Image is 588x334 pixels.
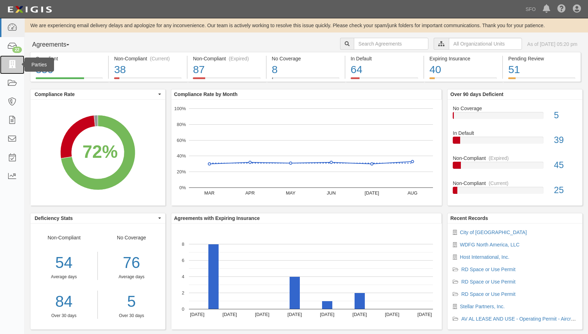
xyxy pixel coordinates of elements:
[557,5,566,13] i: Help Center - Complianz
[364,190,379,196] text: [DATE]
[103,291,160,313] a: 5
[30,100,165,205] svg: A chart.
[351,55,418,62] div: In Default
[171,100,442,205] svg: A chart.
[103,252,160,274] div: 76
[109,77,187,83] a: Non-Compliant(Current)38
[489,155,509,162] div: (Expired)
[30,234,98,319] div: Non-Compliant
[150,55,170,62] div: (Current)
[245,190,255,196] text: APR
[461,267,515,272] a: RD Space or Use Permit
[453,130,577,155] a: In Default39
[12,47,22,53] div: 22
[345,77,423,83] a: In Default64
[103,274,160,280] div: Average days
[188,77,266,83] a: Non-Compliant(Expired)87
[30,77,108,83] a: Compliant350
[25,22,588,29] div: We are experiencing email delivery delays and apologize for any inconvenience. Our team is active...
[352,312,367,317] text: [DATE]
[182,290,184,296] text: 2
[447,130,582,137] div: In Default
[193,62,260,77] div: 87
[460,229,527,235] a: City of [GEOGRAPHIC_DATA]
[177,122,186,127] text: 80%
[24,58,54,72] div: Parties
[30,274,97,280] div: Average days
[460,254,509,260] a: Host International, Inc.
[447,155,582,162] div: Non-Compliant
[549,184,582,197] div: 25
[177,169,186,174] text: 20%
[272,55,339,62] div: No Coverage
[351,62,418,77] div: 64
[385,312,399,317] text: [DATE]
[171,223,442,329] svg: A chart.
[204,190,214,196] text: MAR
[36,62,103,77] div: 350
[30,38,83,52] button: Agreements
[190,312,204,317] text: [DATE]
[449,38,522,50] input: All Organizational Units
[461,279,515,285] a: RD Space or Use Permit
[461,291,515,297] a: RD Space or Use Permit
[447,105,582,112] div: No Coverage
[255,312,269,317] text: [DATE]
[5,3,54,16] img: logo-5460c22ac91f19d4615b14bd174203de0afe785f0fc80cf4dbbc73dc1793850b.png
[193,55,260,62] div: Non-Compliant (Expired)
[114,62,182,77] div: 38
[429,55,497,62] div: Expiring Insurance
[489,180,509,187] div: (Current)
[114,55,182,62] div: Non-Compliant (Current)
[327,190,335,196] text: JUN
[508,55,575,62] div: Pending Review
[354,38,428,50] input: Search Agreements
[36,55,103,62] div: Compliant
[508,62,575,77] div: 51
[177,137,186,143] text: 60%
[453,105,577,130] a: No Coverage5
[82,139,118,165] div: 72%
[453,180,577,199] a: Non-Compliant(Current)25
[30,252,97,274] div: 54
[182,258,184,263] text: 6
[429,62,497,77] div: 40
[460,242,519,247] a: WDFG North America, LLC
[182,306,184,312] text: 0
[549,159,582,172] div: 45
[35,215,156,222] span: Deficiency Stats
[549,109,582,122] div: 5
[182,241,184,247] text: 8
[450,215,488,221] b: Recent Records
[460,304,505,309] a: Stellar Partners, Inc.
[174,91,238,97] b: Compliance Rate by Month
[30,213,165,223] button: Deficiency Stats
[503,77,581,83] a: Pending Review51
[527,41,577,48] div: As of [DATE] 05:20 pm
[179,185,186,190] text: 0%
[174,215,260,221] b: Agreements with Expiring Insurance
[35,91,156,98] span: Compliance Rate
[30,291,97,313] a: 84
[408,190,417,196] text: AUG
[549,134,582,147] div: 39
[286,190,296,196] text: MAY
[98,234,165,319] div: No Coverage
[417,312,432,317] text: [DATE]
[272,62,339,77] div: 8
[30,89,165,99] button: Compliance Rate
[522,2,539,16] a: SFO
[453,155,577,180] a: Non-Compliant(Expired)45
[229,55,249,62] div: (Expired)
[450,91,503,97] b: Over 90 days Deficient
[222,312,237,317] text: [DATE]
[320,312,334,317] text: [DATE]
[267,77,345,83] a: No Coverage8
[30,313,97,319] div: Over 30 days
[182,274,184,279] text: 4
